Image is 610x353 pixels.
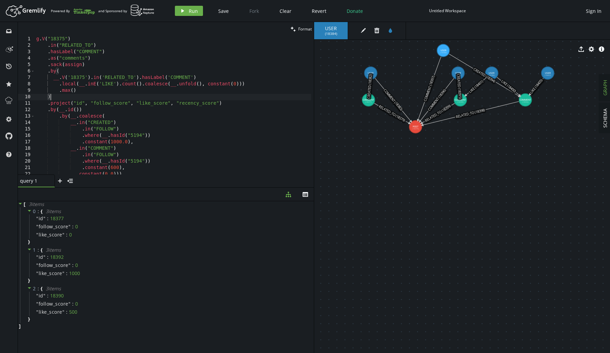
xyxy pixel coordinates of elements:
span: id [39,293,43,299]
span: " [36,300,39,307]
div: 21 [18,165,35,171]
span: : [72,301,74,307]
span: Save [218,8,229,14]
div: 10 [18,94,35,100]
span: " [43,215,46,222]
tspan: (18392) [522,101,529,103]
span: ] [18,323,21,329]
div: 18377 [50,215,64,222]
span: " [36,254,39,260]
span: " [36,215,39,222]
span: 2 [33,285,36,292]
span: : [47,254,48,260]
span: ( 18384 ) [325,32,337,36]
span: Fork [249,8,259,14]
tspan: COMMENT [520,98,531,101]
span: : [38,247,39,253]
span: " [36,292,39,299]
tspan: (18375) [412,127,419,130]
div: 9 [18,87,35,94]
button: Fork [244,6,264,16]
span: 3 item s [46,285,61,292]
tspan: USER [368,71,373,75]
text: CREATED (18382) [366,74,373,99]
span: Clear [280,8,291,14]
div: 12 [18,107,35,113]
div: 0 [69,232,72,238]
text: CREATED (18395) [456,74,463,99]
div: 0 [75,224,78,230]
span: Revert [312,8,326,14]
span: } [27,316,30,322]
button: Clear [274,6,297,16]
span: like_score [39,309,62,315]
div: 1000 [69,270,80,276]
span: 3 item s [46,208,61,214]
button: Format [288,22,314,36]
div: 1 [18,36,35,42]
button: Revert [307,6,331,16]
button: Sign In [583,6,605,16]
span: " [68,300,71,307]
span: : [72,262,74,268]
span: " [36,223,39,230]
div: 5 [18,62,35,68]
div: 2 [18,42,35,49]
span: follow_score [39,224,68,230]
span: USER [321,25,341,32]
tspan: (18386) [488,74,495,77]
span: " [62,270,65,276]
tspan: (18388) [455,74,461,77]
span: " [36,262,39,268]
tspan: COMMENT [454,98,466,101]
span: Donate [347,8,363,14]
div: 13 [18,113,35,120]
span: : [38,208,39,214]
span: like_score [39,232,62,238]
button: Run [175,6,203,16]
tspan: USER [455,71,461,75]
img: AWS Neptune [130,4,155,16]
span: : [38,286,39,292]
span: : [47,293,48,299]
span: id [39,215,43,222]
tspan: (18377) [365,101,372,103]
div: 18 [18,145,35,152]
span: " [36,270,39,276]
div: 3 [18,49,35,55]
span: { [41,286,42,292]
span: 3 item s [46,247,61,253]
div: 16 [18,132,35,139]
span: 3 item s [29,201,44,207]
span: : [47,215,48,222]
tspan: (18390) [457,101,464,103]
span: : [66,232,67,238]
div: 7 [18,75,35,81]
div: 4 [18,55,35,62]
span: " [36,309,39,315]
button: Donate [342,6,368,16]
div: 11 [18,100,35,107]
div: 0 [75,262,78,268]
span: Format [298,26,312,32]
span: " [68,223,71,230]
span: { [41,208,42,214]
tspan: COMMENT [363,98,374,101]
tspan: (18402) [545,74,551,77]
span: " [43,292,46,299]
button: Save [213,6,234,16]
span: " [62,309,65,315]
div: 14 [18,120,35,126]
div: Untitled Workspace [429,8,466,13]
tspan: USER [545,71,551,75]
div: 17 [18,139,35,145]
span: [ [24,201,25,207]
span: Run [189,8,198,14]
span: 1 [33,247,36,253]
span: Sign In [586,8,602,14]
span: like_score [39,270,62,276]
span: follow_score [39,301,68,307]
span: : [66,270,67,276]
span: " [36,231,39,238]
div: and Sponsored by [98,4,155,17]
